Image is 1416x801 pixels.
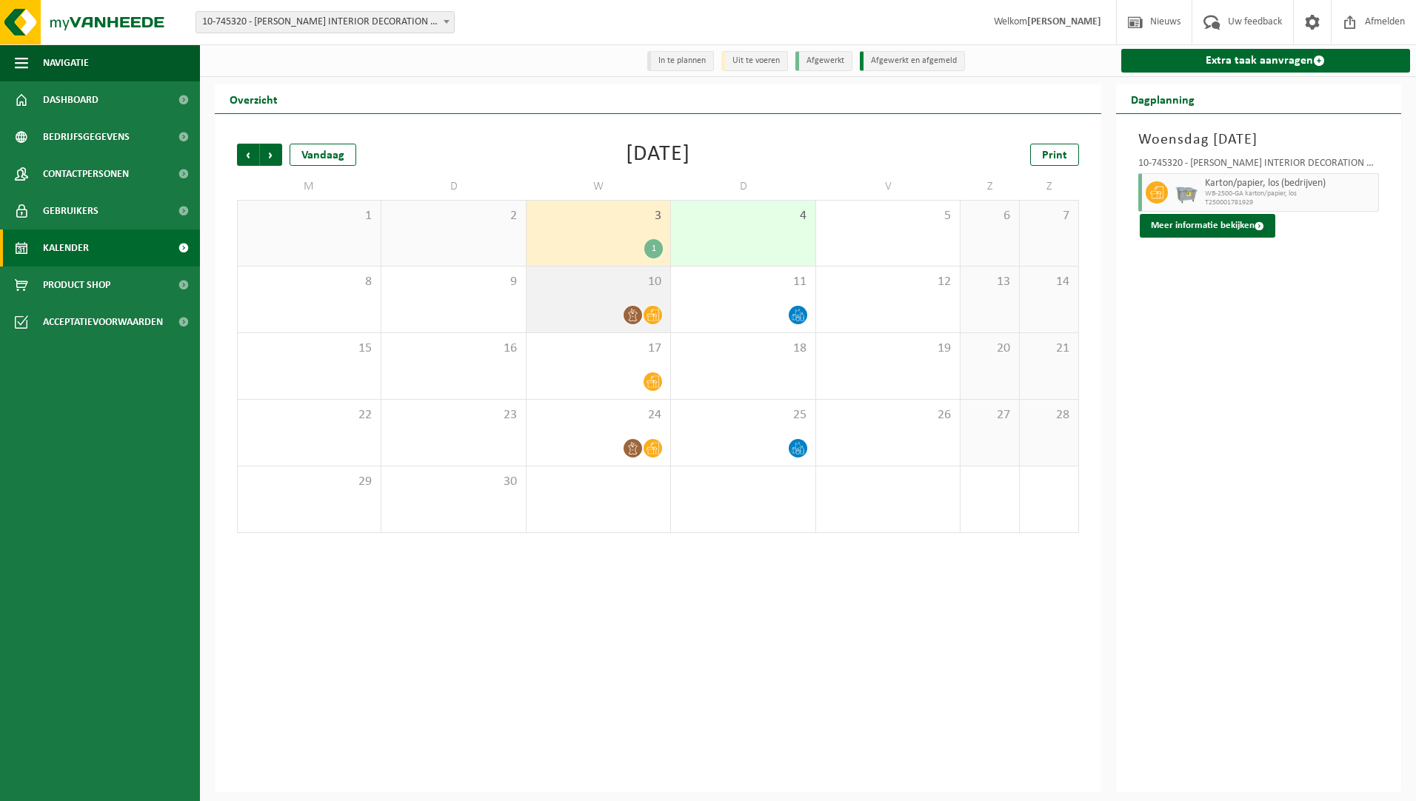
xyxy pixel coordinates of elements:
[1042,150,1067,161] span: Print
[968,274,1012,290] span: 13
[860,51,965,71] li: Afgewerkt en afgemeld
[389,208,518,224] span: 2
[534,274,663,290] span: 10
[43,81,98,118] span: Dashboard
[245,407,373,423] span: 22
[1140,214,1275,238] button: Meer informatie bekijken
[1116,84,1209,113] h2: Dagplanning
[1027,16,1101,27] strong: [PERSON_NAME]
[534,341,663,357] span: 17
[1020,173,1079,200] td: Z
[647,51,714,71] li: In te plannen
[1030,144,1079,166] a: Print
[968,407,1012,423] span: 27
[381,173,526,200] td: D
[290,144,356,166] div: Vandaag
[968,341,1012,357] span: 20
[237,173,381,200] td: M
[961,173,1020,200] td: Z
[43,229,89,267] span: Kalender
[534,208,663,224] span: 3
[1138,129,1380,151] h3: Woensdag [DATE]
[245,341,373,357] span: 15
[245,474,373,490] span: 29
[678,341,807,357] span: 18
[43,155,129,192] span: Contactpersonen
[215,84,293,113] h2: Overzicht
[43,118,130,155] span: Bedrijfsgegevens
[824,407,952,423] span: 26
[678,208,807,224] span: 4
[245,208,373,224] span: 1
[1027,274,1071,290] span: 14
[1138,158,1380,173] div: 10-745320 - [PERSON_NAME] INTERIOR DECORATION NV - MARKE
[43,192,98,229] span: Gebruikers
[824,208,952,224] span: 5
[671,173,815,200] td: D
[1027,208,1071,224] span: 7
[260,144,282,166] span: Volgende
[389,474,518,490] span: 30
[1205,190,1375,198] span: WB-2500-GA karton/papier, los
[678,407,807,423] span: 25
[389,341,518,357] span: 16
[534,407,663,423] span: 24
[721,51,788,71] li: Uit te voeren
[1121,49,1411,73] a: Extra taak aanvragen
[43,267,110,304] span: Product Shop
[43,304,163,341] span: Acceptatievoorwaarden
[795,51,852,71] li: Afgewerkt
[644,239,663,258] div: 1
[389,274,518,290] span: 9
[389,407,518,423] span: 23
[968,208,1012,224] span: 6
[237,144,259,166] span: Vorige
[196,11,455,33] span: 10-745320 - DE COENE INTERIOR DECORATION NV - MARKE
[1205,178,1375,190] span: Karton/papier, los (bedrijven)
[816,173,961,200] td: V
[678,274,807,290] span: 11
[626,144,690,166] div: [DATE]
[1205,198,1375,207] span: T250001781929
[527,173,671,200] td: W
[196,12,454,33] span: 10-745320 - DE COENE INTERIOR DECORATION NV - MARKE
[824,274,952,290] span: 12
[1175,181,1198,204] img: WB-2500-GAL-GY-01
[1027,341,1071,357] span: 21
[1027,407,1071,423] span: 28
[824,341,952,357] span: 19
[245,274,373,290] span: 8
[43,44,89,81] span: Navigatie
